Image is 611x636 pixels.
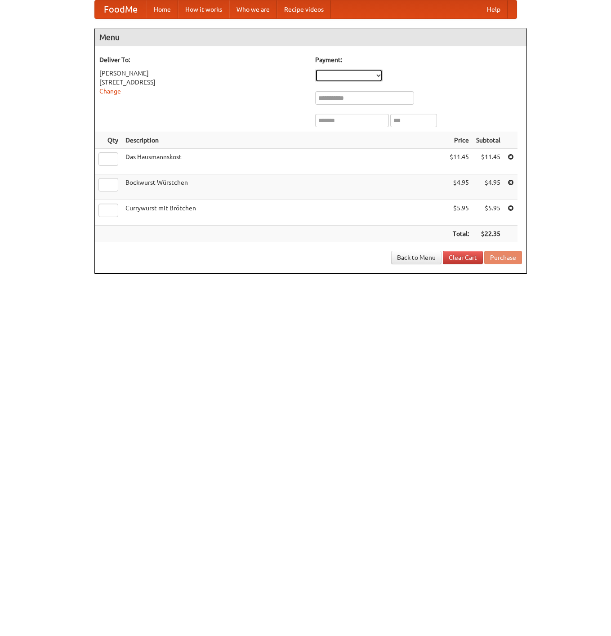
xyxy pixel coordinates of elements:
[99,69,306,78] div: [PERSON_NAME]
[122,149,446,174] td: Das Hausmannskost
[277,0,331,18] a: Recipe videos
[480,0,508,18] a: Help
[99,88,121,95] a: Change
[122,200,446,226] td: Currywurst mit Brötchen
[315,55,522,64] h5: Payment:
[446,132,473,149] th: Price
[95,28,526,46] h4: Menu
[122,132,446,149] th: Description
[178,0,229,18] a: How it works
[99,55,306,64] h5: Deliver To:
[473,226,504,242] th: $22.35
[473,132,504,149] th: Subtotal
[473,149,504,174] td: $11.45
[473,174,504,200] td: $4.95
[446,174,473,200] td: $4.95
[95,0,147,18] a: FoodMe
[147,0,178,18] a: Home
[95,132,122,149] th: Qty
[446,226,473,242] th: Total:
[99,78,306,87] div: [STREET_ADDRESS]
[446,200,473,226] td: $5.95
[391,251,442,264] a: Back to Menu
[122,174,446,200] td: Bockwurst Würstchen
[443,251,483,264] a: Clear Cart
[484,251,522,264] button: Purchase
[229,0,277,18] a: Who we are
[473,200,504,226] td: $5.95
[446,149,473,174] td: $11.45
